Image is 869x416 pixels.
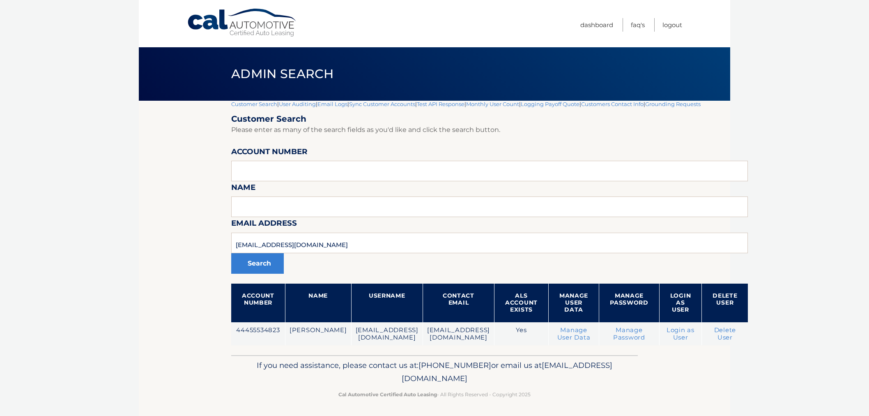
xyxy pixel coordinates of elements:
[285,284,351,322] th: Name
[613,326,645,341] a: Manage Password
[237,359,632,385] p: If you need assistance, please contact us at: or email us at
[521,101,579,107] a: Logging Payoff Quote
[662,18,682,32] a: Logout
[231,146,308,161] label: Account Number
[231,114,748,124] h2: Customer Search
[418,361,491,370] span: [PHONE_NUMBER]
[423,284,494,322] th: Contact Email
[349,101,415,107] a: Sync Customer Accounts
[351,322,423,346] td: [EMAIL_ADDRESS][DOMAIN_NAME]
[631,18,645,32] a: FAQ's
[599,284,660,322] th: Manage Password
[231,181,255,196] label: Name
[580,18,613,32] a: Dashboard
[466,101,519,107] a: Monthly User Count
[714,326,736,341] a: Delete User
[351,284,423,322] th: Username
[402,361,612,383] span: [EMAIL_ADDRESS][DOMAIN_NAME]
[317,101,347,107] a: Email Logs
[231,101,748,355] div: | | | | | | | |
[237,390,632,399] p: - All Rights Reserved - Copyright 2025
[279,101,316,107] a: User Auditing
[338,391,437,398] strong: Cal Automotive Certified Auto Leasing
[187,8,298,37] a: Cal Automotive
[667,326,694,341] a: Login as User
[417,101,464,107] a: Test API Response
[494,284,549,322] th: ALS Account Exists
[645,101,701,107] a: Grounding Requests
[659,284,702,322] th: Login as User
[231,101,277,107] a: Customer Search
[494,322,549,346] td: Yes
[702,284,748,322] th: Delete User
[557,326,591,341] a: Manage User Data
[548,284,599,322] th: Manage User Data
[231,124,748,136] p: Please enter as many of the search fields as you'd like and click the search button.
[423,322,494,346] td: [EMAIL_ADDRESS][DOMAIN_NAME]
[231,66,333,81] span: Admin Search
[231,322,285,346] td: 44455534823
[231,284,285,322] th: Account Number
[231,253,284,274] button: Search
[285,322,351,346] td: [PERSON_NAME]
[581,101,644,107] a: Customers Contact Info
[231,217,297,232] label: Email Address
